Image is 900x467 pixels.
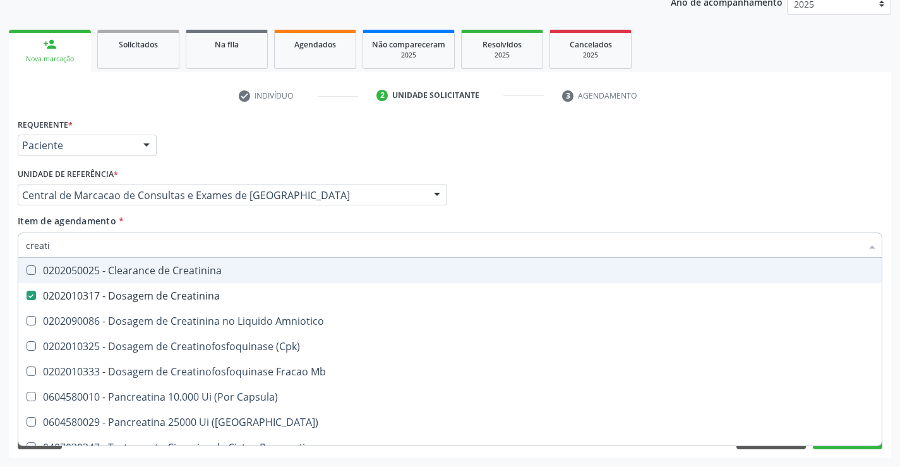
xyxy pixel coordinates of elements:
[26,316,874,326] div: 0202090086 - Dosagem de Creatinina no Liquido Amniotico
[294,39,336,50] span: Agendados
[26,417,874,427] div: 0604580029 - Pancreatina 25000 Ui ([GEOGRAPHIC_DATA])
[372,51,445,60] div: 2025
[43,37,57,51] div: person_add
[215,39,239,50] span: Na fila
[26,442,874,452] div: 0407030247 - Tratamento Cirurgico de Cistos Pancreaticos
[18,115,73,135] label: Requerente
[22,139,131,152] span: Paciente
[26,291,874,301] div: 0202010317 - Dosagem de Creatinina
[26,367,874,377] div: 0202010333 - Dosagem de Creatinofosfoquinase Fracao Mb
[559,51,622,60] div: 2025
[26,265,874,276] div: 0202050025 - Clearance de Creatinina
[18,165,118,185] label: Unidade de referência
[483,39,522,50] span: Resolvidos
[392,90,479,101] div: Unidade solicitante
[18,215,116,227] span: Item de agendamento
[18,54,82,64] div: Nova marcação
[376,90,388,101] div: 2
[26,392,874,402] div: 0604580010 - Pancreatina 10.000 Ui (Por Capsula)
[372,39,445,50] span: Não compareceram
[570,39,612,50] span: Cancelados
[22,189,421,202] span: Central de Marcacao de Consultas e Exames de [GEOGRAPHIC_DATA]
[26,233,861,258] input: Buscar por procedimentos
[26,341,874,351] div: 0202010325 - Dosagem de Creatinofosfoquinase (Cpk)
[471,51,534,60] div: 2025
[119,39,158,50] span: Solicitados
